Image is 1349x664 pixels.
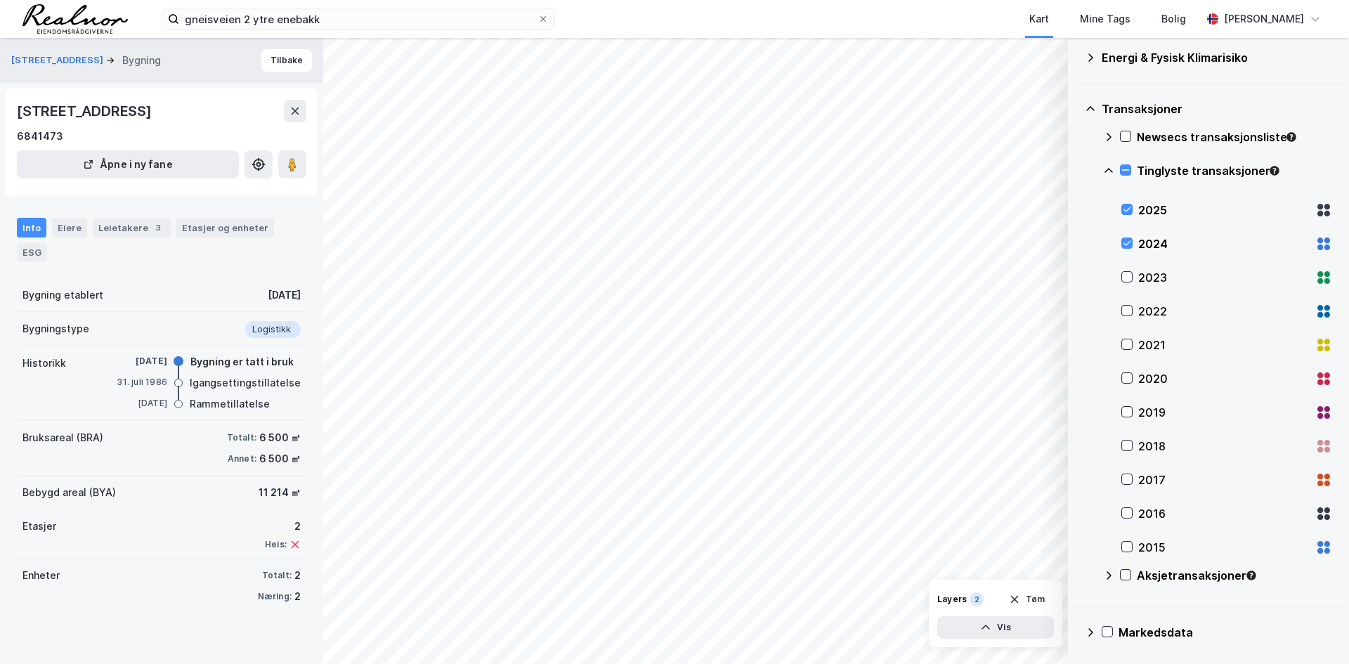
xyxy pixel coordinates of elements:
[262,570,292,581] div: Totalt:
[1245,569,1258,582] div: Tooltip anchor
[1138,539,1310,556] div: 2015
[259,484,301,501] div: 11 214 ㎡
[190,396,270,412] div: Rammetillatelse
[259,450,301,467] div: 6 500 ㎡
[111,376,167,389] div: 31. juli 1986
[970,592,984,606] div: 2
[17,128,63,145] div: 6841473
[937,616,1054,639] button: Vis
[1138,202,1310,219] div: 2025
[17,243,47,261] div: ESG
[179,8,537,30] input: Søk på adresse, matrikkel, gårdeiere, leietakere eller personer
[259,429,301,446] div: 6 500 ㎡
[265,539,287,550] div: Heis:
[294,588,301,605] div: 2
[1080,11,1130,27] div: Mine Tags
[1138,438,1310,455] div: 2018
[1138,337,1310,353] div: 2021
[1137,567,1332,584] div: Aksjetransaksjoner
[1138,404,1310,421] div: 2019
[1224,11,1304,27] div: [PERSON_NAME]
[1268,164,1281,177] div: Tooltip anchor
[190,353,294,370] div: Bygning er tatt i bruk
[294,567,301,584] div: 2
[1029,11,1049,27] div: Kart
[1138,303,1310,320] div: 2022
[22,4,128,34] img: realnor-logo.934646d98de889bb5806.png
[93,218,171,237] div: Leietakere
[22,429,103,446] div: Bruksareal (BRA)
[190,375,301,391] div: Igangsettingstillatelse
[1138,235,1310,252] div: 2024
[265,518,301,535] div: 2
[22,567,60,584] div: Enheter
[17,100,155,122] div: [STREET_ADDRESS]
[1161,11,1186,27] div: Bolig
[111,397,167,410] div: [DATE]
[261,49,312,72] button: Tilbake
[52,218,87,237] div: Eiere
[1137,162,1332,179] div: Tinglyste transaksjoner
[17,218,46,237] div: Info
[937,594,967,605] div: Layers
[11,53,106,67] button: [STREET_ADDRESS]
[268,287,301,304] div: [DATE]
[1138,370,1310,387] div: 2020
[151,221,165,235] div: 3
[1000,588,1054,611] button: Tøm
[182,221,268,234] div: Etasjer og enheter
[1138,471,1310,488] div: 2017
[122,52,161,69] div: Bygning
[22,320,89,337] div: Bygningstype
[111,355,167,367] div: [DATE]
[22,287,103,304] div: Bygning etablert
[17,150,239,178] button: Åpne i ny fane
[1138,269,1310,286] div: 2023
[22,355,66,372] div: Historikk
[1102,49,1332,66] div: Energi & Fysisk Klimarisiko
[1138,505,1310,522] div: 2016
[258,591,292,602] div: Næring:
[22,518,56,535] div: Etasjer
[1137,129,1332,145] div: Newsecs transaksjonsliste
[22,484,116,501] div: Bebygd areal (BYA)
[1102,100,1332,117] div: Transaksjoner
[1279,597,1349,664] iframe: Chat Widget
[1279,597,1349,664] div: Kontrollprogram for chat
[1119,624,1332,641] div: Markedsdata
[1285,131,1298,143] div: Tooltip anchor
[228,453,256,464] div: Annet:
[227,432,256,443] div: Totalt:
